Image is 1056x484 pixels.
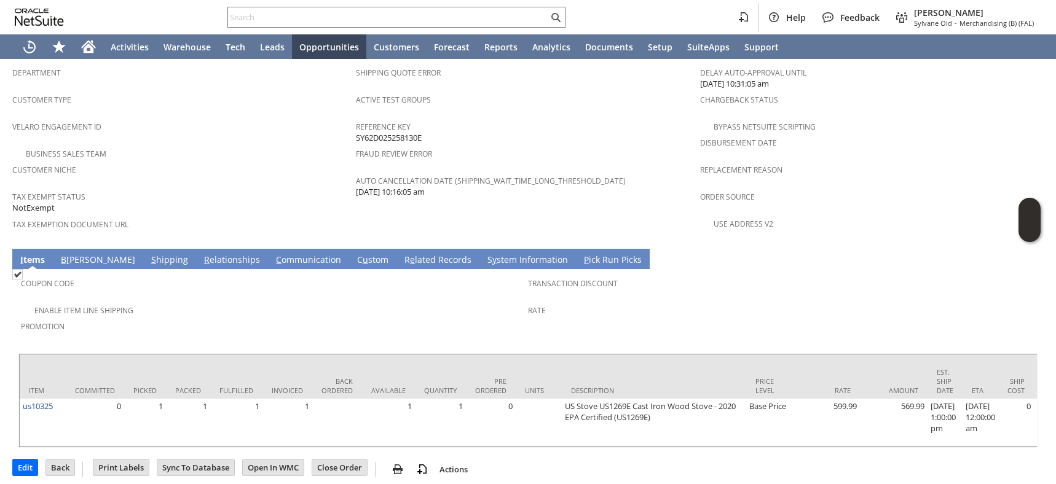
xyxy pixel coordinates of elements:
[914,7,1034,18] span: [PERSON_NAME]
[12,202,55,214] span: NotExempt
[374,41,419,53] span: Customers
[928,399,963,447] td: [DATE] 1:00:00 pm
[12,165,76,175] a: Customer Niche
[802,386,851,395] div: Rate
[253,34,292,59] a: Leads
[648,41,672,53] span: Setup
[840,12,880,23] span: Feedback
[299,41,359,53] span: Opportunities
[111,41,149,53] span: Activities
[700,95,778,105] a: Chargeback Status
[792,399,860,447] td: 599.99
[548,10,563,25] svg: Search
[20,254,23,265] span: I
[434,41,470,53] span: Forecast
[243,459,304,475] input: Open In WMC
[562,399,746,447] td: US Stove US1269E Cast Iron Wood Stove - 2020 EPA Certified (US1269E)
[640,34,680,59] a: Setup
[356,122,411,132] a: Reference Key
[972,386,989,395] div: ETA
[272,386,303,395] div: Invoiced
[21,278,74,289] a: Coupon Code
[204,254,210,265] span: R
[578,34,640,59] a: Documents
[93,459,149,475] input: Print Labels
[525,386,553,395] div: Units
[700,68,806,78] a: Delay Auto-Approval Until
[532,41,570,53] span: Analytics
[356,176,626,186] a: Auto Cancellation Date (shipping_wait_time_long_threshold_date)
[963,399,998,447] td: [DATE] 12:00:00 am
[12,122,101,132] a: Velaro Engagement ID
[44,34,74,59] div: Shortcuts
[157,459,234,475] input: Sync To Database
[321,377,353,395] div: Back Ordered
[34,305,133,316] a: Enable Item Line Shipping
[584,254,589,265] span: P
[66,399,124,447] td: 0
[356,95,431,105] a: Active Test Groups
[937,367,953,395] div: Est. Ship Date
[714,219,773,229] a: Use Address V2
[12,68,61,78] a: Department
[737,34,786,59] a: Support
[52,39,66,54] svg: Shortcuts
[23,400,53,412] a: us10325
[1019,198,1041,242] iframe: Click here to launch Oracle Guided Learning Help Panel
[151,254,156,265] span: S
[484,254,571,267] a: System Information
[466,399,516,447] td: 0
[124,399,166,447] td: 1
[415,399,466,447] td: 1
[12,95,71,105] a: Customer Type
[914,18,952,28] span: Sylvane Old
[492,254,497,265] span: y
[46,459,74,475] input: Back
[955,18,957,28] span: -
[15,34,44,59] a: Recent Records
[581,254,645,267] a: Pick Run Picks
[175,386,201,395] div: Packed
[133,386,157,395] div: Picked
[312,459,367,475] input: Close Order
[571,386,737,395] div: Description
[75,386,115,395] div: Committed
[525,34,578,59] a: Analytics
[15,9,64,26] svg: logo
[366,34,427,59] a: Customers
[427,34,477,59] a: Forecast
[700,192,755,202] a: Order Source
[12,219,128,230] a: Tax Exemption Document URL
[201,254,263,267] a: Relationships
[477,34,525,59] a: Reports
[356,186,425,198] span: [DATE] 10:16:05 am
[356,149,432,159] a: Fraud Review Error
[687,41,730,53] span: SuiteApps
[228,10,548,25] input: Search
[528,278,618,289] a: Transaction Discount
[61,254,66,265] span: B
[401,254,475,267] a: Related Records
[585,41,633,53] span: Documents
[1007,377,1025,395] div: Ship Cost
[680,34,737,59] a: SuiteApps
[700,78,769,90] span: [DATE] 10:31:05 am
[700,165,782,175] a: Replacement reason
[435,464,473,475] a: Actions
[700,138,777,148] a: Disbursement Date
[786,12,806,23] span: Help
[484,41,518,53] span: Reports
[166,399,210,447] td: 1
[959,18,1034,28] span: Merchandising (B) (FAL)
[58,254,138,267] a: B[PERSON_NAME]
[1022,251,1036,266] a: Unrolled view on
[148,254,191,267] a: Shipping
[354,254,392,267] a: Custom
[371,386,406,395] div: Available
[292,34,366,59] a: Opportunities
[755,377,783,395] div: Price Level
[746,399,792,447] td: Base Price
[276,254,282,265] span: C
[22,39,37,54] svg: Recent Records
[21,321,65,332] a: Promotion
